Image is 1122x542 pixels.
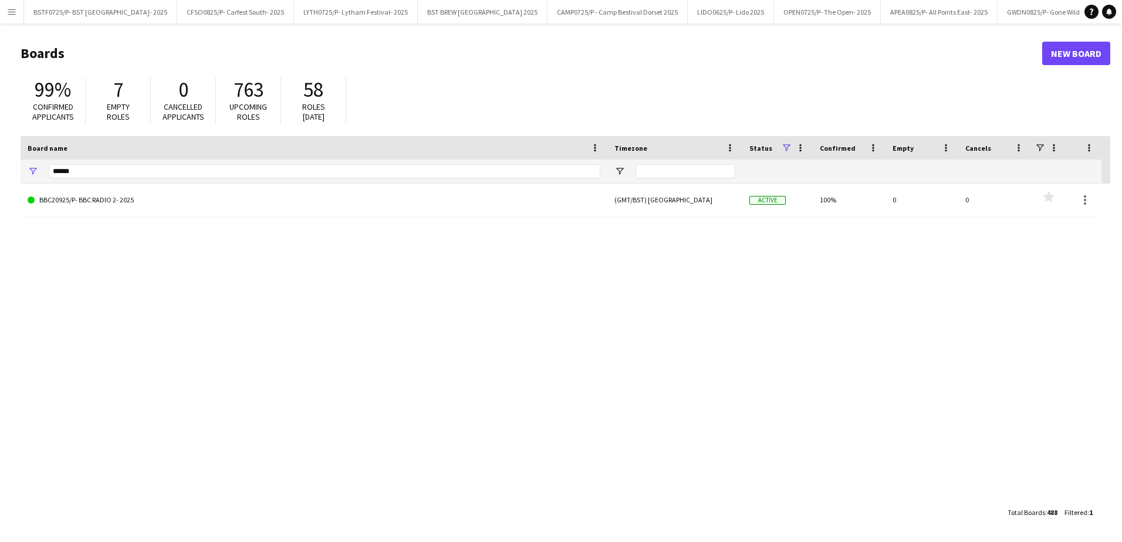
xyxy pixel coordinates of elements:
div: 0 [886,184,958,216]
span: Cancelled applicants [163,101,204,122]
span: 7 [113,77,123,103]
div: : [1008,501,1057,524]
div: : [1064,501,1093,524]
span: 488 [1047,508,1057,517]
div: 100% [813,184,886,216]
span: 0 [178,77,188,103]
button: APEA0825/P- All Points East- 2025 [881,1,998,23]
a: New Board [1042,42,1110,65]
span: 1 [1089,508,1093,517]
button: Open Filter Menu [28,166,38,177]
h1: Boards [21,45,1042,62]
span: Cancels [965,144,991,153]
button: Open Filter Menu [614,166,625,177]
button: LIDO0625/P- Lido 2025 [688,1,774,23]
input: Timezone Filter Input [636,164,735,178]
span: Upcoming roles [229,101,267,122]
div: 0 [958,184,1031,216]
button: CFSO0825/P- Carfest South- 2025 [177,1,294,23]
span: Empty roles [107,101,130,122]
span: 763 [234,77,263,103]
div: (GMT/BST) [GEOGRAPHIC_DATA] [607,184,742,216]
button: BST BREW [GEOGRAPHIC_DATA] 2025 [418,1,548,23]
span: Confirmed [820,144,856,153]
span: Confirmed applicants [32,101,74,122]
button: BSTF0725/P- BST [GEOGRAPHIC_DATA]- 2025 [24,1,177,23]
input: Board name Filter Input [49,164,600,178]
span: Timezone [614,144,647,153]
button: OPEN0725/P- The Open- 2025 [774,1,881,23]
span: Status [749,144,772,153]
span: 58 [303,77,323,103]
span: Roles [DATE] [302,101,325,122]
span: Active [749,196,786,205]
span: Board name [28,144,67,153]
span: Empty [893,144,914,153]
button: CAMP0725/P - Camp Bestival Dorset 2025 [548,1,688,23]
span: Total Boards [1008,508,1045,517]
span: Filtered [1064,508,1087,517]
button: LYTH0725/P- Lytham Festival- 2025 [294,1,418,23]
a: BBC20925/P- BBC RADIO 2- 2025 [28,184,600,216]
span: 99% [35,77,71,103]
